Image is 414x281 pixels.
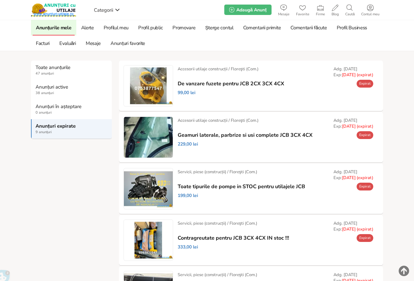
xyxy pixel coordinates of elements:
strong: Anunțuri active [36,84,108,90]
a: Contul meu [358,3,383,16]
a: Blog [328,3,342,16]
a: Alerte [78,20,97,35]
a: Anunțuri în așteptare 0 anunțuri [31,100,112,119]
a: Anunțuri favorite [107,35,148,51]
a: Toate tipurile de pompe in STOC pentru utilajele JCB [178,184,305,190]
a: Toate anunțurile 47 anunțuri [31,61,112,80]
span: Expirat [359,81,371,86]
div: Adg. [DATE] Exp: [333,169,373,181]
span: 47 anunțuri [36,71,108,76]
div: Adg. [DATE] Exp: [333,66,373,78]
div: Servicii, piese (construcții) / Floreşti (Com.) [178,220,257,226]
div: Accesorii utilaje construcții / Floreşti (Com.) [178,66,259,72]
div: Servicii, piese (construcții) / Floreşti (Com.) [178,169,257,175]
a: Caută [342,3,358,16]
span: Blog [328,12,342,16]
strong: Anunțuri expirate [36,123,108,129]
span: 9 anunțuri [36,130,108,135]
a: Adaugă Anunț [224,5,271,15]
span: Expirat [359,235,371,240]
span: Caută [342,12,358,16]
span: Mesaje [275,12,293,16]
span: Categorii [94,7,113,13]
span: 0 anunțuri [36,110,108,115]
span: Favorite [293,12,313,16]
span: Firme [313,12,328,16]
a: De vanzare fuzete pentru JCB 2CX 3CX 4CX [178,81,284,87]
div: Servicii, piese (construcții) / Floreşti (Com.) [178,272,257,278]
img: Anunturi-Utilaje.RO [31,3,76,16]
a: Șterge contul [202,20,237,35]
span: [DATE] (expirat) [342,123,373,129]
span: [DATE] (expirat) [342,72,373,78]
span: 229,00 lei [178,141,198,147]
span: Expirat [359,184,371,189]
a: Contragreutate pentru JCB 3CX 4CX IN stoc !!! [178,235,289,241]
a: Mesaje [82,35,104,51]
img: Contragreutate pentru JCB 3CX 4CX IN stoc !!! [124,220,173,260]
span: 199,00 lei [178,193,198,199]
a: Mesaje [275,3,293,16]
span: [DATE] (expirat) [342,226,373,232]
a: Evaluări [56,35,79,51]
span: Contul meu [358,12,383,16]
span: Adaugă Anunț [236,7,266,13]
strong: Anunțuri în așteptare [36,104,108,109]
a: Geamuri laterale, parbrize si usi complete JCB 3CX 4CX [178,132,313,138]
a: Anunțuri active 38 anunțuri [31,80,112,100]
a: Categorii [92,5,122,15]
img: Geamuri laterale, parbrize si usi complete JCB 3CX 4CX [124,117,173,158]
a: Anunțurile mele [33,20,75,35]
span: [DATE] (expirat) [342,175,373,181]
a: Comentarii primite [240,20,284,35]
span: Expirat [359,133,371,137]
div: Adg. [DATE] Exp: [333,118,373,129]
span: 3 [5,271,10,275]
div: Adg. [DATE] Exp: [333,220,373,232]
img: De vanzare fuzete pentru JCB 2CX 3CX 4CX [124,65,173,106]
a: Favorite [293,3,313,16]
div: Accesorii utilaje construcții / Floreşti (Com.) [178,118,259,123]
a: Facturi [33,35,53,51]
a: Anunțuri expirate 9 anunțuri [31,119,112,139]
a: Firme [313,3,328,16]
strong: Toate anunțurile [36,64,108,70]
img: Toate tipurile de pompe in STOC pentru utilajele JCB [124,168,173,209]
a: Profil public [135,20,166,35]
a: Promovare [169,20,199,35]
span: 99,00 lei [178,90,196,96]
a: Comentarii făcute [287,20,330,35]
img: scroll-to-top.png [399,266,409,276]
span: 333,00 lei [178,244,198,250]
a: Profil Business [333,20,371,35]
a: Profilul meu [100,20,132,35]
span: 38 anunțuri [36,91,108,96]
